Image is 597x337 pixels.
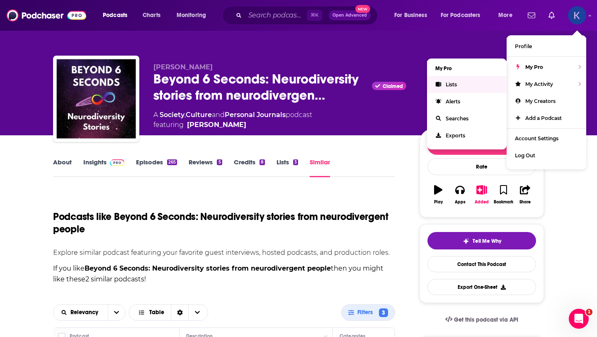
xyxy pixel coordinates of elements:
[473,238,501,244] span: Tell Me Why
[184,111,186,119] span: ,
[525,98,556,104] span: My Creators
[463,238,469,244] img: tell me why sparkle
[515,43,532,49] span: Profile
[379,308,388,317] span: 3
[225,111,286,119] a: Personal Journals
[160,111,184,119] a: Society
[307,10,322,21] span: ⌘ K
[434,200,443,205] div: Play
[53,310,108,315] button: open menu
[171,9,217,22] button: open menu
[212,111,225,119] span: and
[394,10,427,21] span: For Business
[245,9,307,22] input: Search podcasts, credits, & more...
[435,9,493,22] button: open menu
[545,8,558,22] a: Show notifications dropdown
[260,159,265,165] div: 8
[355,5,370,13] span: New
[85,264,331,272] strong: Beyond 6 Seconds: Neurodiversity stories from neurodivergent people
[568,6,586,24] img: User Profile
[449,180,471,210] button: Apps
[153,110,312,130] div: A podcast
[427,279,536,295] button: Export One-Sheet
[136,158,177,177] a: Episodes265
[494,200,513,205] div: Bookmark
[427,180,449,210] button: Play
[230,6,386,25] div: Search podcasts, credits, & more...
[515,135,558,142] span: Account Settings
[97,9,138,22] button: open menu
[341,304,395,321] button: Filters3
[507,93,586,110] a: My Creators
[383,84,403,88] span: Claimed
[514,180,536,210] button: Share
[525,81,553,87] span: My Activity
[439,310,525,330] a: Get this podcast via API
[427,256,536,272] a: Contact This Podcast
[53,210,395,235] h1: Podcasts like Beyond 6 Seconds: Neurodiversity stories from neurodivergent people
[310,158,330,177] a: Similar
[329,10,371,20] button: Open AdvancedNew
[568,6,586,24] span: Logged in as kate89878
[524,8,539,22] a: Show notifications dropdown
[53,249,395,256] p: Explore similar podcast featuring your favorite guest interviews, hosted podcasts, and production...
[569,309,589,329] iframe: Intercom live chat
[493,9,523,22] button: open menu
[507,130,586,147] a: Account Settings
[507,38,586,55] a: Profile
[498,10,512,21] span: More
[525,115,562,121] span: Add a Podcast
[234,158,265,177] a: Credits8
[525,64,543,70] span: My Pro
[189,158,222,177] a: Reviews5
[129,304,209,321] button: Choose View
[519,200,531,205] div: Share
[507,110,586,127] a: Add a Podcast
[186,111,212,119] a: Culture
[55,57,138,140] img: Beyond 6 Seconds: Neurodiversity stories from neurodivergent people
[108,305,125,320] button: open menu
[471,180,493,210] button: Added
[167,159,177,165] div: 265
[153,63,213,71] span: [PERSON_NAME]
[441,10,481,21] span: For Podcasters
[568,6,586,24] button: Show profile menu
[277,158,298,177] a: Lists3
[110,159,124,166] img: Podchaser Pro
[53,158,72,177] a: About
[177,10,206,21] span: Monitoring
[332,13,367,17] span: Open Advanced
[143,10,160,21] span: Charts
[427,158,536,175] div: Rate
[427,232,536,249] button: tell me why sparkleTell Me Why
[70,310,101,315] span: Relevancy
[187,120,246,130] div: [PERSON_NAME]
[103,10,127,21] span: Podcasts
[83,158,124,177] a: InsightsPodchaser Pro
[455,200,466,205] div: Apps
[515,152,535,159] span: Log Out
[137,9,165,22] a: Charts
[217,159,222,165] div: 5
[493,180,514,210] button: Bookmark
[153,120,312,130] span: featuring
[388,9,437,22] button: open menu
[171,305,188,320] div: Sort Direction
[454,316,518,323] span: Get this podcast via API
[586,309,592,315] span: 1
[53,304,126,321] h2: Choose List sort
[293,159,298,165] div: 3
[420,63,544,115] div: 47 5 peoplerated this podcast
[7,7,86,23] img: Podchaser - Follow, Share and Rate Podcasts
[357,310,376,315] span: Filters
[149,310,164,315] span: Table
[475,200,489,205] div: Added
[507,35,586,169] ul: Show profile menu
[53,263,395,284] p: If you like then you might like these 2 similar podcasts !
